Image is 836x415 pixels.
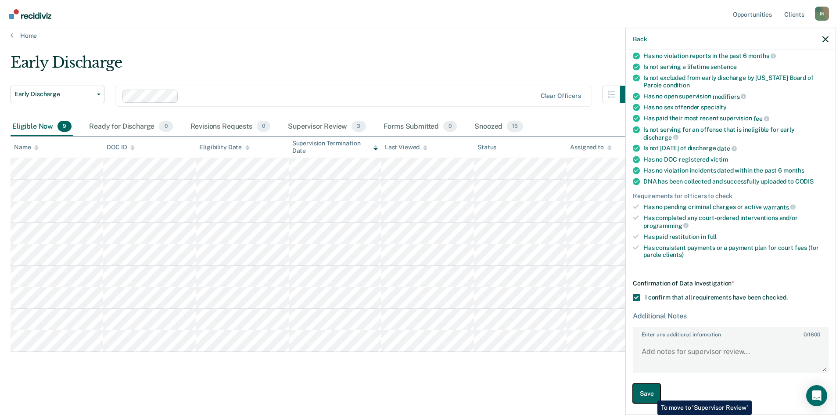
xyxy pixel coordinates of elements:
[795,177,814,184] span: CODIS
[713,93,746,100] span: modifiers
[382,117,459,137] div: Forms Submitted
[477,144,496,151] div: Status
[643,222,689,229] span: programming
[643,92,829,100] div: Has no open supervision
[663,251,684,258] span: clients)
[701,104,727,111] span: specialty
[643,63,829,71] div: Is not serving a lifetime
[633,280,829,287] div: Confirmation of Data Investigation
[643,52,829,60] div: Has no violation reports in the past 6
[352,121,366,132] span: 3
[643,104,829,111] div: Has no sex offender
[643,177,829,185] div: DNA has been collected and successfully uploaded to
[107,144,135,151] div: DOC ID
[286,117,368,137] div: Supervisor Review
[717,145,736,152] span: date
[570,144,611,151] div: Assigned to
[443,121,457,132] span: 0
[707,233,717,240] span: full
[753,115,769,122] span: fee
[11,117,73,137] div: Eligible Now
[633,311,829,320] div: Additional Notes
[87,117,174,137] div: Ready for Discharge
[385,144,427,151] div: Last Viewed
[9,9,51,19] img: Recidiviz
[633,192,829,199] div: Requirements for officers to check
[643,214,829,229] div: Has completed any court-ordered interventions and/or
[14,144,39,151] div: Name
[643,115,829,123] div: Has paid their most recent supervision
[473,117,525,137] div: Snoozed
[292,140,378,155] div: Supervision Termination Date
[748,52,776,59] span: months
[643,126,829,141] div: Is not serving for an offense that is ineligible for early
[14,90,93,98] span: Early Discharge
[815,7,829,21] button: Profile dropdown button
[633,383,660,403] button: Save
[643,244,829,259] div: Has consistent payments or a payment plan for court fees (for parole
[11,32,825,40] a: Home
[815,7,829,21] div: J N
[710,63,737,70] span: sentence
[643,155,829,163] div: Has no DOC-registered
[643,233,829,240] div: Has paid restitution in
[57,121,72,132] span: 9
[507,121,523,132] span: 15
[257,121,270,132] span: 0
[643,74,829,89] div: Is not excluded from early discharge by [US_STATE] Board of Parole
[804,332,820,338] span: / 1600
[643,166,829,174] div: Has no violation incidents dated within the past 6
[159,121,172,132] span: 0
[189,117,272,137] div: Revisions Requests
[645,293,788,300] span: I confirm that all requirements have been checked.
[806,385,827,406] div: Open Intercom Messenger
[634,328,828,338] label: Enter any additional information
[633,35,647,43] button: Back
[783,166,804,173] span: months
[541,92,581,100] div: Clear officers
[710,155,728,162] span: victim
[663,81,690,88] span: condition
[11,54,638,79] div: Early Discharge
[763,203,796,210] span: warrants
[643,144,829,152] div: Is not [DATE] of discharge
[199,144,250,151] div: Eligibility Date
[804,332,807,338] span: 0
[643,203,829,211] div: Has no pending criminal charges or active
[643,134,678,141] span: discharge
